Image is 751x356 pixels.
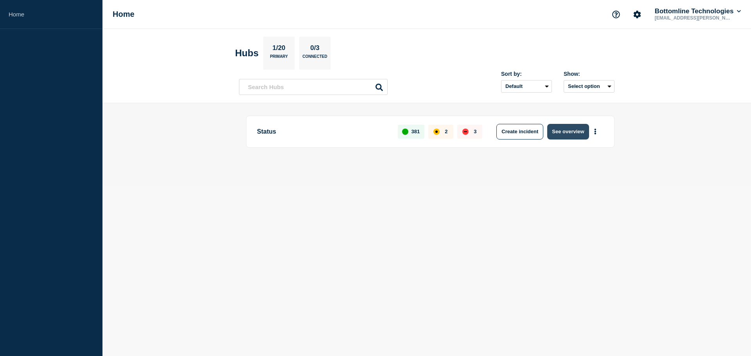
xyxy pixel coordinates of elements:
[547,124,589,140] button: See overview
[257,124,389,140] p: Status
[653,7,742,15] button: Bottomline Technologies
[270,54,288,63] p: Primary
[307,44,323,54] p: 0/3
[402,129,408,135] div: up
[433,129,440,135] div: affected
[501,71,552,77] div: Sort by:
[590,124,600,139] button: More actions
[629,6,645,23] button: Account settings
[653,15,735,21] p: [EMAIL_ADDRESS][PERSON_NAME][DOMAIN_NAME]
[239,79,388,95] input: Search Hubs
[564,80,614,93] button: Select option
[496,124,543,140] button: Create incident
[411,129,420,134] p: 381
[113,10,135,19] h1: Home
[501,80,552,93] select: Sort by
[235,48,259,59] h2: Hubs
[608,6,624,23] button: Support
[302,54,327,63] p: Connected
[269,44,288,54] p: 1/20
[445,129,447,134] p: 2
[564,71,614,77] div: Show:
[462,129,469,135] div: down
[474,129,476,134] p: 3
